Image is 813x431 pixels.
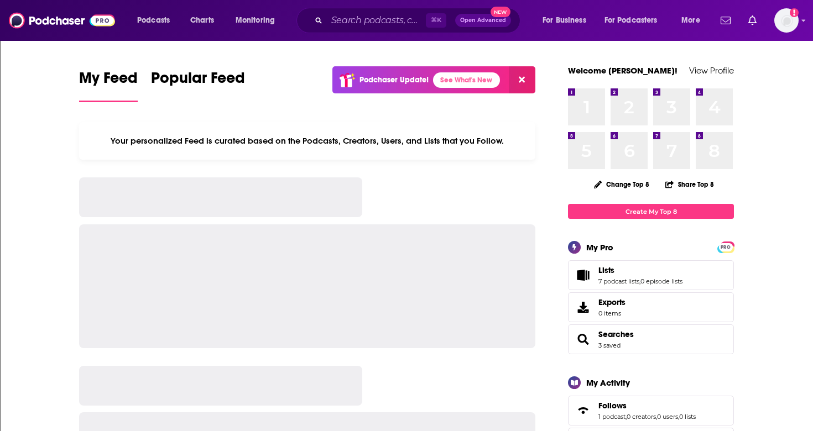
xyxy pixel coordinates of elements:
[455,14,511,27] button: Open AdvancedNew
[236,13,275,28] span: Monitoring
[681,13,700,28] span: More
[307,8,531,33] div: Search podcasts, credits, & more...
[9,10,115,31] img: Podchaser - Follow, Share and Rate Podcasts
[460,18,506,23] span: Open Advanced
[426,13,446,28] span: ⌘ K
[137,13,170,28] span: Podcasts
[535,12,600,29] button: open menu
[716,11,735,30] a: Show notifications dropdown
[744,11,761,30] a: Show notifications dropdown
[604,13,658,28] span: For Podcasters
[129,12,184,29] button: open menu
[774,8,799,33] button: Show profile menu
[190,13,214,28] span: Charts
[674,12,714,29] button: open menu
[228,12,289,29] button: open menu
[790,8,799,17] svg: Add a profile image
[774,8,799,33] img: User Profile
[183,12,221,29] a: Charts
[433,72,500,88] a: See What's New
[543,13,586,28] span: For Business
[774,8,799,33] span: Logged in as slthomas
[327,12,426,29] input: Search podcasts, credits, & more...
[597,12,674,29] button: open menu
[491,7,510,17] span: New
